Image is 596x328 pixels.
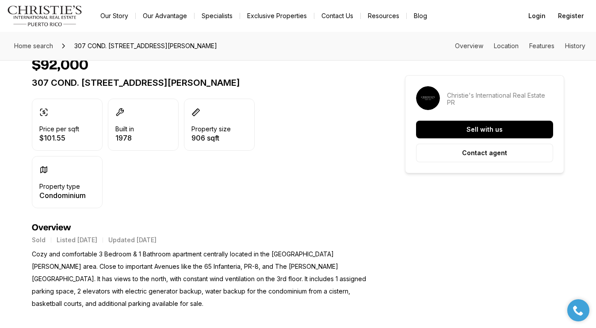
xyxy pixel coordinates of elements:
p: Sold [32,236,46,244]
a: Resources [361,10,406,22]
a: Skip to: Location [494,42,519,50]
a: Specialists [195,10,240,22]
button: Contact Us [314,10,360,22]
p: Property size [191,126,231,133]
h1: $92,000 [32,57,88,74]
a: Skip to: Overview [455,42,483,50]
p: Property type [39,183,80,190]
button: Login [523,7,551,25]
p: Price per sqft [39,126,79,133]
p: Contact agent [462,149,507,156]
button: Register [553,7,589,25]
a: Our Advantage [136,10,194,22]
p: Condominium [39,192,86,199]
a: Exclusive Properties [240,10,314,22]
span: 307 COND. [STREET_ADDRESS][PERSON_NAME] [71,39,221,53]
nav: Page section menu [455,42,585,50]
p: 906 sqft [191,134,231,141]
a: Blog [407,10,434,22]
a: Skip to: History [565,42,585,50]
p: Updated [DATE] [108,236,157,244]
span: Register [558,12,584,19]
p: $101.55 [39,134,79,141]
span: Home search [14,42,53,50]
p: 1978 [115,134,134,141]
p: Cozy and comfortable 3 Bedroom & 1 Bathroom apartment centrally located in the [GEOGRAPHIC_DATA][... [32,248,373,310]
p: Sell with us [466,126,503,133]
img: logo [7,5,83,27]
p: 307 COND. [STREET_ADDRESS][PERSON_NAME] [32,77,373,88]
h4: Overview [32,222,373,233]
p: Built in [115,126,134,133]
p: Christie's International Real Estate PR [447,92,553,106]
p: Listed [DATE] [57,236,97,244]
a: Our Story [93,10,135,22]
button: Sell with us [416,121,553,138]
button: Contact agent [416,144,553,162]
a: Skip to: Features [529,42,554,50]
span: Login [528,12,546,19]
a: Home search [11,39,57,53]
